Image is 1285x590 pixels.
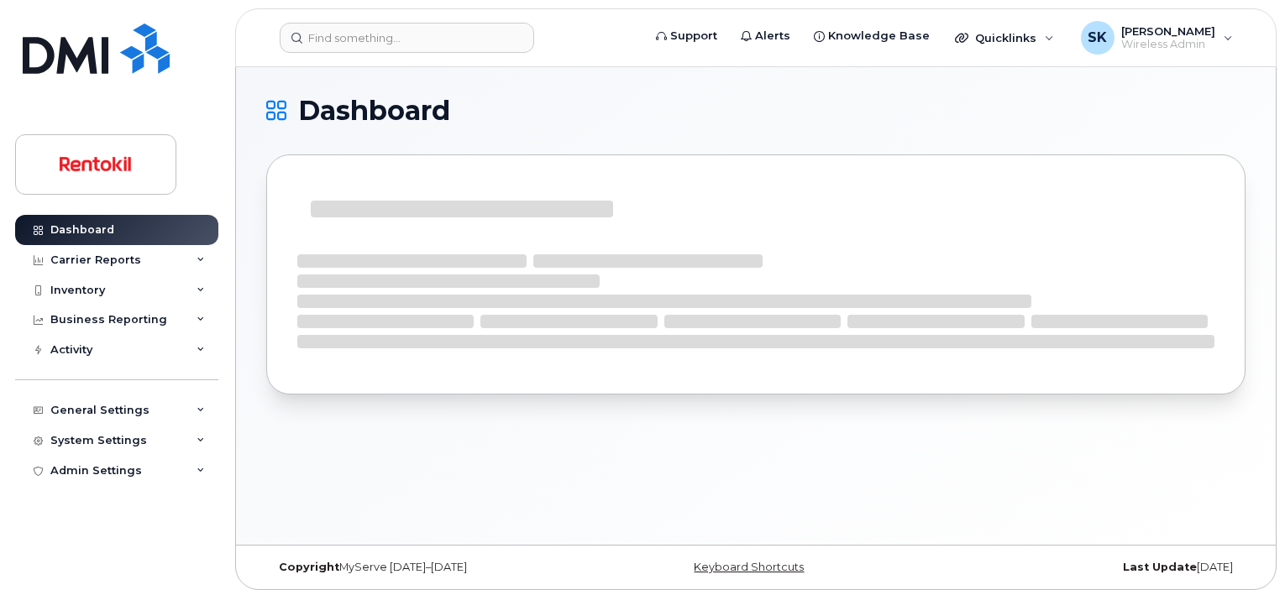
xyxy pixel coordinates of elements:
[298,98,450,123] span: Dashboard
[1123,561,1197,573] strong: Last Update
[919,561,1246,574] div: [DATE]
[279,561,339,573] strong: Copyright
[266,561,593,574] div: MyServe [DATE]–[DATE]
[694,561,804,573] a: Keyboard Shortcuts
